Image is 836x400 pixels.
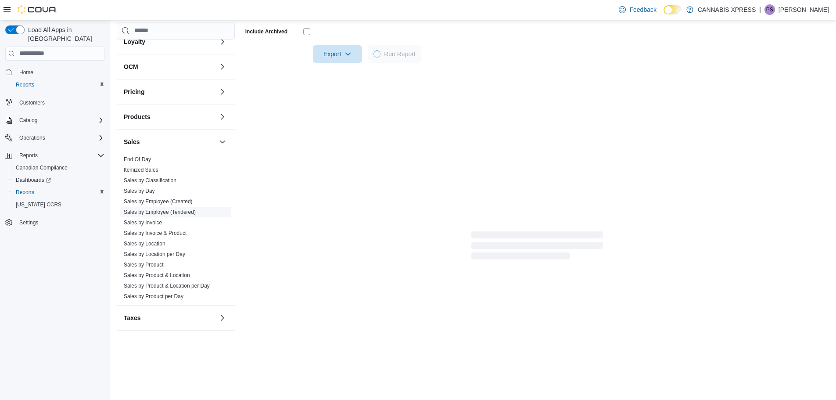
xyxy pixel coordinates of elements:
[16,150,41,161] button: Reports
[124,198,193,205] a: Sales by Employee (Created)
[16,115,104,126] span: Catalog
[124,112,215,121] button: Products
[9,174,108,186] a: Dashboards
[615,1,660,18] a: Feedback
[124,112,151,121] h3: Products
[12,79,38,90] a: Reports
[124,37,145,46] h3: Loyalty
[12,162,104,173] span: Canadian Compliance
[19,69,33,76] span: Home
[779,4,829,15] p: [PERSON_NAME]
[124,167,158,173] a: Itemized Sales
[12,199,104,210] span: Washington CCRS
[117,154,235,305] div: Sales
[764,4,775,15] div: Peter Soliman
[124,166,158,173] span: Itemized Sales
[16,177,51,184] span: Dashboards
[16,150,104,161] span: Reports
[16,217,104,228] span: Settings
[664,5,682,14] input: Dark Mode
[373,50,380,58] span: Loading
[12,79,104,90] span: Reports
[19,99,45,106] span: Customers
[245,28,287,35] label: Include Archived
[16,189,34,196] span: Reports
[124,87,215,96] button: Pricing
[12,199,65,210] a: [US_STATE] CCRS
[766,4,773,15] span: PS
[2,149,108,162] button: Reports
[124,283,210,289] a: Sales by Product & Location per Day
[217,313,228,323] button: Taxes
[16,81,34,88] span: Reports
[124,314,141,322] h3: Taxes
[16,115,41,126] button: Catalog
[124,187,155,195] span: Sales by Day
[124,156,151,163] span: End Of Day
[124,314,215,322] button: Taxes
[124,220,162,226] a: Sales by Invoice
[124,272,190,279] span: Sales by Product & Location
[313,45,362,63] button: Export
[124,62,215,71] button: OCM
[124,251,185,258] span: Sales by Location per Day
[124,137,140,146] h3: Sales
[16,164,68,171] span: Canadian Compliance
[124,240,165,247] span: Sales by Location
[629,5,656,14] span: Feedback
[384,50,416,58] span: Run Report
[759,4,761,15] p: |
[124,262,164,268] a: Sales by Product
[217,61,228,72] button: OCM
[124,188,155,194] a: Sales by Day
[16,97,104,108] span: Customers
[19,134,45,141] span: Operations
[124,293,183,299] a: Sales by Product per Day
[124,209,196,216] span: Sales by Employee (Tendered)
[12,187,38,198] a: Reports
[124,87,144,96] h3: Pricing
[19,219,38,226] span: Settings
[16,133,104,143] span: Operations
[124,230,187,236] a: Sales by Invoice & Product
[12,187,104,198] span: Reports
[16,133,49,143] button: Operations
[2,132,108,144] button: Operations
[124,177,176,184] a: Sales by Classification
[124,251,185,257] a: Sales by Location per Day
[16,97,48,108] a: Customers
[16,201,61,208] span: [US_STATE] CCRS
[471,233,603,261] span: Loading
[2,66,108,79] button: Home
[19,152,38,159] span: Reports
[124,156,151,162] a: End Of Day
[12,162,71,173] a: Canadian Compliance
[9,162,108,174] button: Canadian Compliance
[9,186,108,198] button: Reports
[698,4,756,15] p: CANNABIS XPRESS
[217,112,228,122] button: Products
[217,36,228,47] button: Loyalty
[12,175,54,185] a: Dashboards
[2,114,108,126] button: Catalog
[124,62,138,71] h3: OCM
[124,282,210,289] span: Sales by Product & Location per Day
[124,261,164,268] span: Sales by Product
[124,209,196,215] a: Sales by Employee (Tendered)
[12,175,104,185] span: Dashboards
[318,45,357,63] span: Export
[124,241,165,247] a: Sales by Location
[124,272,190,278] a: Sales by Product & Location
[124,37,215,46] button: Loyalty
[16,217,42,228] a: Settings
[9,198,108,211] button: [US_STATE] CCRS
[368,45,421,63] button: LoadingRun Report
[5,62,104,252] nav: Complex example
[18,5,57,14] img: Cova
[25,25,104,43] span: Load All Apps in [GEOGRAPHIC_DATA]
[2,96,108,109] button: Customers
